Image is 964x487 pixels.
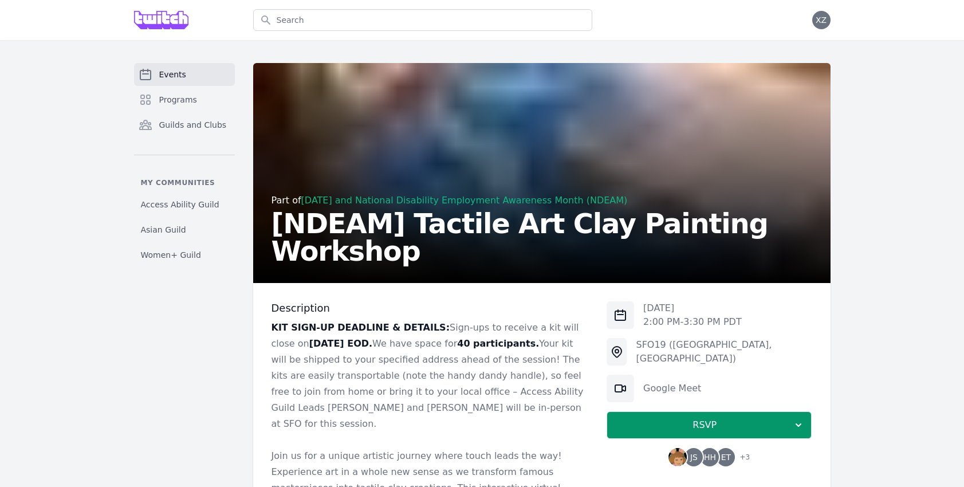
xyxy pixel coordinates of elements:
button: RSVP [607,411,812,439]
a: Google Meet [643,383,701,394]
button: XZ [812,11,831,29]
span: Events [159,69,186,80]
p: My communities [134,178,235,187]
p: Sign-ups to receive a kit will close on We have space for Your kit will be shipped to your specif... [272,320,589,432]
span: + 3 [733,450,750,466]
strong: KIT SIGN-UP DEADLINE & DETAILS: [272,322,450,333]
img: Grove [134,11,189,29]
span: RSVP [616,418,793,432]
strong: [DATE] EOD. [309,338,372,349]
div: SFO19 ([GEOGRAPHIC_DATA], [GEOGRAPHIC_DATA]) [636,338,812,366]
nav: Sidebar [134,63,235,265]
div: Part of [272,194,812,207]
span: Women+ Guild [141,249,201,261]
p: 2:00 PM - 3:30 PM PDT [643,315,742,329]
span: Asian Guild [141,224,186,235]
h3: Description [272,301,589,315]
input: Search [253,9,592,31]
span: HH [704,453,716,461]
span: JS [690,453,698,461]
p: [DATE] [643,301,742,315]
span: XZ [816,16,827,24]
a: Access Ability Guild [134,194,235,215]
a: Women+ Guild [134,245,235,265]
strong: 40 participants. [457,338,539,349]
a: Asian Guild [134,219,235,240]
a: Events [134,63,235,86]
span: Programs [159,94,197,105]
h2: [NDEAM] Tactile Art Clay Painting Workshop [272,210,812,265]
a: Guilds and Clubs [134,113,235,136]
span: ET [721,453,731,461]
a: [DATE] and National Disability Employment Awareness Month (NDEAM) [301,195,628,206]
span: Guilds and Clubs [159,119,227,131]
a: Programs [134,88,235,111]
span: Access Ability Guild [141,199,219,210]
